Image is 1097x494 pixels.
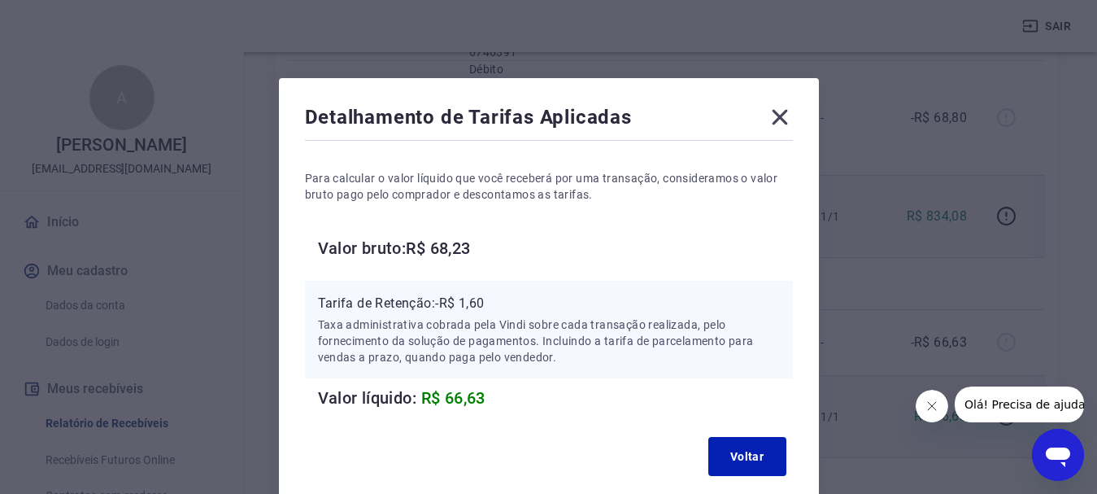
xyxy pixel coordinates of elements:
div: Detalhamento de Tarifas Aplicadas [305,104,793,137]
iframe: Botão para abrir a janela de mensagens [1032,429,1084,481]
p: Para calcular o valor líquido que você receberá por uma transação, consideramos o valor bruto pag... [305,170,793,203]
span: R$ 66,63 [421,388,485,408]
iframe: Mensagem da empresa [955,387,1084,422]
p: Taxa administrativa cobrada pela Vindi sobre cada transação realizada, pelo fornecimento da soluç... [318,317,780,365]
p: Tarifa de Retenção: -R$ 1,60 [318,294,780,313]
h6: Valor líquido: [318,385,793,411]
button: Voltar [708,437,786,476]
iframe: Fechar mensagem [916,390,948,422]
span: Olá! Precisa de ajuda? [10,11,137,24]
h6: Valor bruto: R$ 68,23 [318,235,793,261]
